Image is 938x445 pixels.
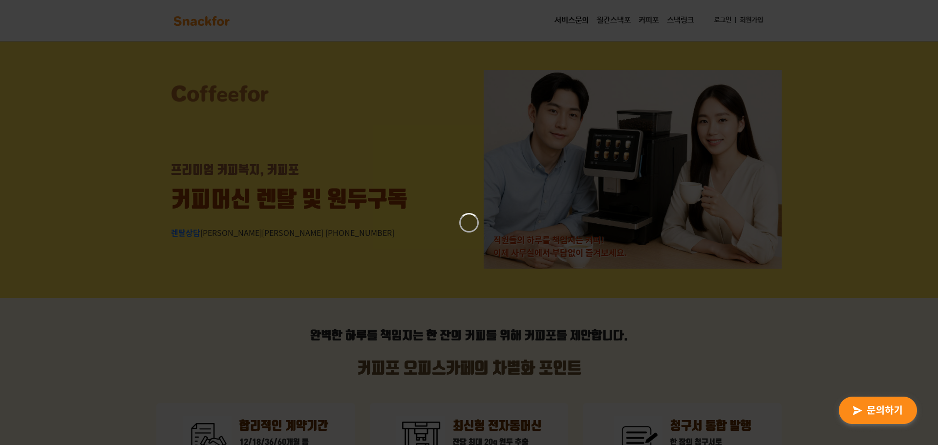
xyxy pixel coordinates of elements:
span: 대화 [89,325,101,333]
a: 대화 [64,310,126,334]
a: 설정 [126,310,188,334]
span: 설정 [151,324,163,332]
a: 홈 [3,310,64,334]
span: 홈 [31,324,37,332]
